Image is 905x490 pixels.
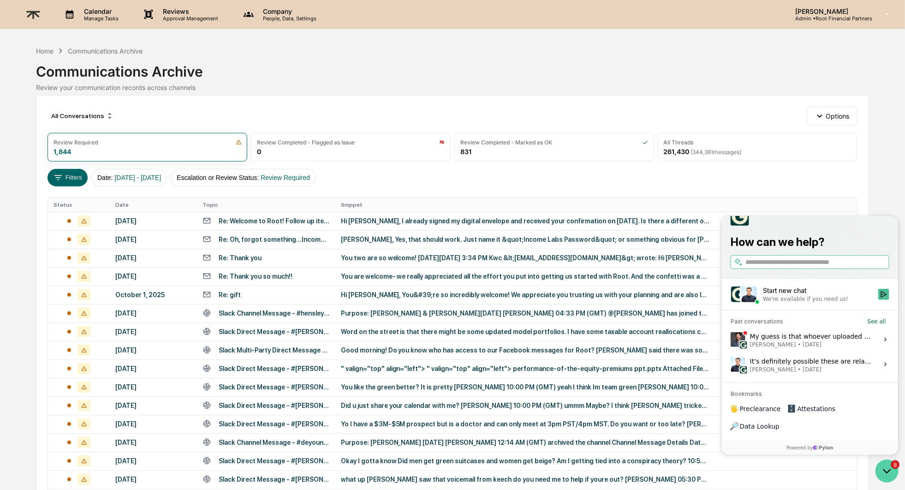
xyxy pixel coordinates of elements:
img: 1746055101610-c473b297-6a78-478c-a979-82029cc54cd1 [9,70,26,87]
img: icon [643,139,648,145]
div: 831 [460,148,471,155]
div: Slack Direct Message - #[PERSON_NAME]--[PERSON_NAME].[PERSON_NAME] - xSLx [219,420,330,428]
div: Start new chat [42,70,151,79]
a: 🗄️Attestations [63,185,118,201]
div: Slack Direct Message - #[PERSON_NAME].[PERSON_NAME]--[PERSON_NAME].[PERSON_NAME] - xSLx [219,457,330,465]
div: You are welcome- we really appreciated all the effort you put into getting us started with Root. ... [341,273,710,280]
iframe: Open customer support [875,460,900,484]
span: Review Required [261,174,310,181]
p: [PERSON_NAME] [788,7,872,15]
button: Filters [48,169,88,186]
div: Okay I gotta know Did men get green suitcases and women get beige? Am I getting tied into a consp... [341,457,710,465]
div: [DATE] [115,457,191,465]
img: Dave Feldman [9,116,24,131]
span: • [77,150,80,157]
img: icon [236,139,242,145]
button: Start new chat [157,73,168,84]
span: ( 344,381 messages) [691,149,742,155]
span: Attestations [76,188,114,197]
div: Home [36,47,54,55]
div: Hi [PERSON_NAME], You&#39;re so incredibly welcome! We appreciate you trusting us with your plann... [341,291,710,299]
p: How can we help? [9,19,168,34]
div: 1,844 [54,148,71,155]
span: • [77,125,80,132]
div: Slack Channel Message - #hensley_aimee-[PERSON_NAME] - xSLx [219,310,330,317]
button: Escalation or Review Status:Review Required [171,169,316,186]
div: Slack Multi-Party Direct Message - #mpdm-ari--[PERSON_NAME].drichta--primary-owner-1 - xSLx [219,347,330,354]
div: Did u just share your calendar with me? [PERSON_NAME] 10:00 PM (GMT) ummm Maybe? I think [PERSON_... [341,402,710,409]
div: Slack Direct Message - #[PERSON_NAME].[PERSON_NAME]--[PERSON_NAME].[PERSON_NAME] - xSLx [219,365,330,372]
th: Topic [197,198,335,212]
span: [DATE] [82,150,101,157]
div: You like the green better? It is pretty [PERSON_NAME] 10:00 PM (GMT) yeah I think Im team green [... [341,383,710,391]
span: [DATE] [82,125,101,132]
div: 🔎 [9,207,17,214]
div: Slack Direct Message - #[PERSON_NAME].[PERSON_NAME]--[PERSON_NAME].[PERSON_NAME] - xSLx [219,402,330,409]
div: [DATE] [115,439,191,446]
span: [PERSON_NAME] [29,125,75,132]
th: Status [48,198,110,212]
div: [DATE] [115,273,191,280]
th: Date [110,198,197,212]
img: 8933085812038_c878075ebb4cc5468115_72.jpg [19,70,36,87]
div: Communications Archive [68,47,143,55]
div: [DATE] [115,236,191,243]
div: [DATE] [115,420,191,428]
div: [DATE] [115,310,191,317]
div: 🗄️ [67,189,74,197]
div: All Conversations [48,108,117,123]
div: Purpose: [PERSON_NAME] [DATE] [PERSON_NAME] 12:14 AM (GMT) archived the channel Channel Message D... [341,439,710,446]
div: Review Required [54,139,98,146]
div: Slack Direct Message - #[PERSON_NAME].[PERSON_NAME]--[PERSON_NAME].[PERSON_NAME] - xSLx [219,383,330,391]
span: Data Lookup [18,206,58,215]
div: Re: Oh, forgot something…Income Labs [219,236,330,243]
div: [DATE] [115,383,191,391]
div: Purpose: [PERSON_NAME] & [PERSON_NAME][DATE] [PERSON_NAME] 04:33 PM (GMT) @[PERSON_NAME] has join... [341,310,710,317]
div: Re: gift [219,291,241,299]
p: Reviews [156,7,223,15]
p: People, Data, Settings [256,15,321,22]
button: Date:[DATE] - [DATE] [91,169,167,186]
div: Review Completed - Marked as OK [460,139,552,146]
p: Approval Management [156,15,223,22]
div: All Threads [664,139,694,146]
span: [PERSON_NAME] [29,150,75,157]
div: Re: Thank you [219,254,262,262]
div: Word on the street is that there might be some updated model portfolios. I have some taxable acco... [341,328,710,335]
div: 🖐️ [9,189,17,197]
img: icon [439,139,445,145]
div: We're available if you need us! [42,79,127,87]
div: Slack Channel Message - #deyoung_debra - xSLx [219,439,330,446]
div: [DATE] [115,254,191,262]
img: logo [22,3,44,26]
div: [DATE] [115,476,191,483]
img: 1746055101610-c473b297-6a78-478c-a979-82029cc54cd1 [18,125,26,133]
div: Communications Archive [36,56,869,80]
p: Admin • Root Financial Partners [788,15,872,22]
div: You two are so welcome! [DATE][DATE] 3:34 PM Kwc &lt;[EMAIL_ADDRESS][DOMAIN_NAME]&gt; wrote: Hi [... [341,254,710,262]
div: [PERSON_NAME], Yes, that should work. Just name it &quot;Income Labs Password&quot; or something ... [341,236,710,243]
span: Preclearance [18,188,60,197]
div: 261,430 [664,148,742,155]
a: 🔎Data Lookup [6,202,62,219]
div: Slack Direct Message - #[PERSON_NAME]--jt.[PERSON_NAME] - xSLx [219,476,330,483]
img: Jack Rasmussen [9,141,24,156]
button: Options [807,107,857,125]
th: Snippet [335,198,857,212]
div: October 1, 2025 [115,291,191,299]
div: what up [PERSON_NAME] saw that voicemail from keech do you need me to help if youre out? [PERSON_... [341,476,710,483]
p: Manage Tasks [77,15,123,22]
div: Re: Thank you so much!! [219,273,292,280]
p: Company [256,7,321,15]
div: Slack Direct Message - #[PERSON_NAME].[PERSON_NAME]--[PERSON_NAME].[PERSON_NAME] - xSLx [219,328,330,335]
div: Good morning! Do you know who has access to our Facebook messages for Root? [PERSON_NAME] said th... [341,347,710,354]
iframe: Customer support window [721,216,899,455]
div: [DATE] [115,328,191,335]
p: Calendar [77,7,123,15]
div: Hi [PERSON_NAME], I already signed my digital envelope and received your confirmation on [DATE]. ... [341,217,710,225]
a: Powered byPylon [65,228,112,235]
a: 🖐️Preclearance [6,185,63,201]
button: See all [143,100,168,111]
div: 0 [257,148,261,155]
div: Yo I have a $3M-$5M prospect but is a doctor and can only meet at 3pm PST/4pm MST. Do you want or... [341,420,710,428]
